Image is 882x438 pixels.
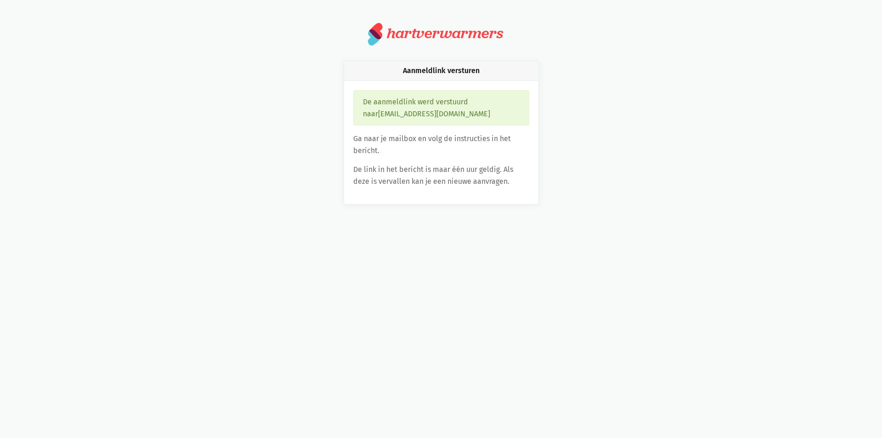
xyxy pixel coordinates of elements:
div: De aanmeldlink werd verstuurd naar [EMAIL_ADDRESS][DOMAIN_NAME] [353,90,529,125]
a: hartverwarmers [368,22,514,46]
p: De link in het bericht is maar één uur geldig. Als deze is vervallen kan je een nieuwe aanvragen. [353,164,529,187]
img: logo.svg [368,22,383,46]
div: hartverwarmers [387,25,503,42]
p: Ga naar je mailbox en volg de instructies in het bericht. [353,133,529,156]
div: Aanmeldlink versturen [344,61,538,81]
